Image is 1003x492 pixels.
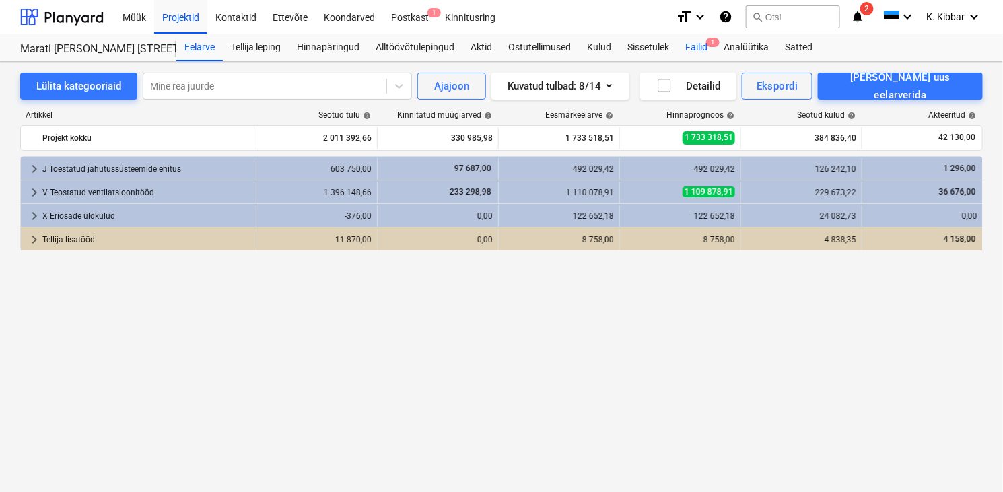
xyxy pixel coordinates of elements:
[625,211,735,221] div: 122 652,18
[683,186,735,197] span: 1 109 878,91
[967,9,983,25] i: keyboard_arrow_down
[26,232,42,248] span: keyboard_arrow_right
[504,164,614,174] div: 492 029,42
[640,73,736,100] button: Detailid
[42,229,250,250] div: Tellija lisatööd
[619,34,677,61] a: Sissetulek
[453,164,493,173] span: 97 687,00
[656,77,720,95] div: Detailid
[579,34,619,61] a: Kulud
[851,9,864,25] i: notifications
[360,112,371,120] span: help
[966,112,977,120] span: help
[223,34,289,61] a: Tellija leping
[747,235,856,244] div: 4 838,35
[724,112,734,120] span: help
[417,73,486,100] button: Ajajoon
[42,127,250,149] div: Projekt kokku
[692,9,708,25] i: keyboard_arrow_down
[942,234,977,244] span: 4 158,00
[262,211,372,221] div: -376,00
[26,208,42,224] span: keyboard_arrow_right
[26,184,42,201] span: keyboard_arrow_right
[677,34,716,61] a: Failid1
[508,77,613,95] div: Kuvatud tulbad : 8/14
[868,211,977,221] div: 0,00
[936,427,1003,492] div: Vestlusvidin
[42,158,250,180] div: J Toestatud jahutussüsteemide ehitus
[20,110,256,120] div: Artikkel
[747,164,856,174] div: 126 242,10
[747,127,856,149] div: 384 836,40
[757,77,798,95] div: Ekspordi
[719,9,732,25] i: Abikeskus
[383,211,493,221] div: 0,00
[368,34,462,61] a: Alltöövõtulepingud
[625,164,735,174] div: 492 029,42
[927,11,965,22] span: K. Kibbar
[683,131,735,144] span: 1 733 318,51
[262,164,372,174] div: 603 750,00
[504,188,614,197] div: 1 110 078,91
[900,9,916,25] i: keyboard_arrow_down
[752,11,763,22] span: search
[860,2,874,15] span: 2
[504,127,614,149] div: 1 733 518,51
[845,112,856,120] span: help
[666,110,734,120] div: Hinnaprognoos
[481,112,492,120] span: help
[777,34,821,61] a: Sätted
[462,34,500,61] a: Aktid
[602,112,613,120] span: help
[742,73,812,100] button: Ekspordi
[747,211,856,221] div: 24 082,73
[289,34,368,61] a: Hinnapäringud
[20,42,160,57] div: Marati [PERSON_NAME] [STREET_ADDRESS]
[929,110,977,120] div: Akteeritud
[434,77,469,95] div: Ajajoon
[936,427,1003,492] iframe: Chat Widget
[427,8,441,17] span: 1
[746,5,840,28] button: Otsi
[818,73,983,100] button: [PERSON_NAME] uus eelarverida
[716,34,777,61] a: Analüütika
[318,110,371,120] div: Seotud tulu
[938,132,977,143] span: 42 130,00
[677,34,716,61] div: Failid
[397,110,492,120] div: Kinnitatud müügiarved
[625,235,735,244] div: 8 758,00
[262,127,372,149] div: 2 011 392,66
[797,110,856,120] div: Seotud kulud
[383,235,493,244] div: 0,00
[706,38,720,47] span: 1
[262,188,372,197] div: 1 396 148,66
[500,34,579,61] a: Ostutellimused
[20,73,137,100] button: Lülita kategooriaid
[747,188,856,197] div: 229 673,22
[448,187,493,197] span: 233 298,98
[262,235,372,244] div: 11 870,00
[504,235,614,244] div: 8 758,00
[42,205,250,227] div: X Eriosade üldkulud
[942,164,977,173] span: 1 296,00
[491,73,629,100] button: Kuvatud tulbad:8/14
[176,34,223,61] a: Eelarve
[42,182,250,203] div: V Teostatud ventilatsioonitööd
[545,110,613,120] div: Eesmärkeelarve
[833,69,968,104] div: [PERSON_NAME] uus eelarverida
[676,9,692,25] i: format_size
[26,161,42,177] span: keyboard_arrow_right
[383,127,493,149] div: 330 985,98
[504,211,614,221] div: 122 652,18
[36,77,121,95] div: Lülita kategooriaid
[938,187,977,197] span: 36 676,00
